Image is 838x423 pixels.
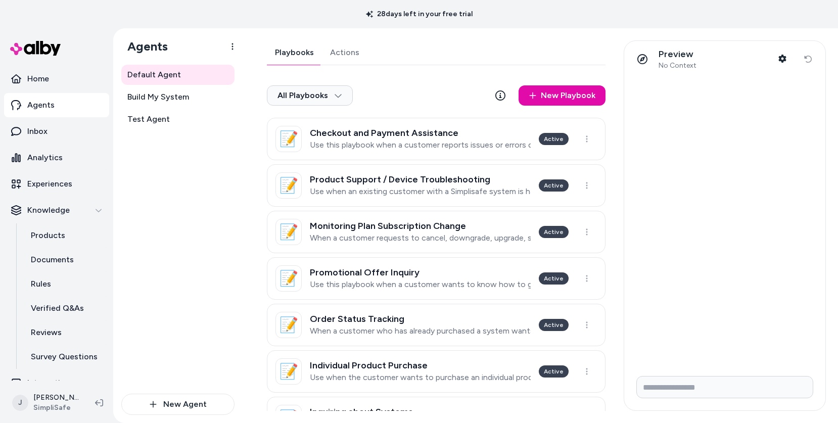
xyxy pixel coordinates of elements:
[539,365,569,378] div: Active
[31,254,74,266] p: Documents
[4,146,109,170] a: Analytics
[310,372,531,383] p: Use when the customer wants to purchase an individual product or sensor.
[31,229,65,242] p: Products
[267,85,353,106] button: All Playbooks
[275,219,302,245] div: 📝
[277,90,342,101] span: All Playbooks
[310,360,531,370] h3: Individual Product Purchase
[275,172,302,199] div: 📝
[267,257,606,300] a: 📝Promotional Offer InquiryUse this playbook when a customer wants to know how to get the best dea...
[33,403,79,413] span: SimpliSafe
[4,198,109,222] button: Knowledge
[275,126,302,152] div: 📝
[27,204,70,216] p: Knowledge
[636,376,813,398] input: Write your prompt here
[267,304,606,346] a: 📝Order Status TrackingWhen a customer who has already purchased a system wants to track or change...
[267,40,322,65] a: Playbooks
[21,296,109,320] a: Verified Q&As
[12,395,28,411] span: J
[310,174,531,184] h3: Product Support / Device Troubleshooting
[31,278,51,290] p: Rules
[21,248,109,272] a: Documents
[275,358,302,385] div: 📝
[119,39,168,54] h1: Agents
[310,267,531,277] h3: Promotional Offer Inquiry
[10,41,61,56] img: alby Logo
[310,233,531,243] p: When a customer requests to cancel, downgrade, upgrade, suspend or change their monitoring plan s...
[121,394,235,415] button: New Agent
[21,345,109,369] a: Survey Questions
[21,320,109,345] a: Reviews
[539,319,569,331] div: Active
[127,91,189,103] span: Build My System
[310,407,531,417] h3: Inquiring about Systems
[310,279,531,290] p: Use this playbook when a customer wants to know how to get the best deal or promo available.
[539,226,569,238] div: Active
[659,61,696,70] span: No Context
[659,49,696,60] p: Preview
[275,312,302,338] div: 📝
[4,93,109,117] a: Agents
[27,152,63,164] p: Analytics
[121,87,235,107] a: Build My System
[27,377,74,389] p: Integrations
[27,125,48,137] p: Inbox
[360,9,479,19] p: 28 days left in your free trial
[21,223,109,248] a: Products
[27,99,55,111] p: Agents
[27,178,72,190] p: Experiences
[31,302,84,314] p: Verified Q&As
[539,272,569,285] div: Active
[4,172,109,196] a: Experiences
[539,133,569,145] div: Active
[127,69,181,81] span: Default Agent
[267,164,606,207] a: 📝Product Support / Device TroubleshootingUse when an existing customer with a Simplisafe system i...
[267,350,606,393] a: 📝Individual Product PurchaseUse when the customer wants to purchase an individual product or sens...
[310,186,531,197] p: Use when an existing customer with a Simplisafe system is having trouble getting a specific devic...
[4,371,109,395] a: Integrations
[31,326,62,339] p: Reviews
[310,326,531,336] p: When a customer who has already purchased a system wants to track or change the status of their e...
[127,113,170,125] span: Test Agent
[31,351,98,363] p: Survey Questions
[539,179,569,192] div: Active
[275,265,302,292] div: 📝
[21,272,109,296] a: Rules
[33,393,79,403] p: [PERSON_NAME]
[310,140,531,150] p: Use this playbook when a customer reports issues or errors during the checkout process, such as p...
[267,118,606,160] a: 📝Checkout and Payment AssistanceUse this playbook when a customer reports issues or errors during...
[322,40,367,65] a: Actions
[310,128,531,138] h3: Checkout and Payment Assistance
[121,109,235,129] a: Test Agent
[519,85,606,106] a: New Playbook
[6,387,87,419] button: J[PERSON_NAME]SimpliSafe
[121,65,235,85] a: Default Agent
[310,314,531,324] h3: Order Status Tracking
[27,73,49,85] p: Home
[4,67,109,91] a: Home
[4,119,109,144] a: Inbox
[267,211,606,253] a: 📝Monitoring Plan Subscription ChangeWhen a customer requests to cancel, downgrade, upgrade, suspe...
[310,221,531,231] h3: Monitoring Plan Subscription Change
